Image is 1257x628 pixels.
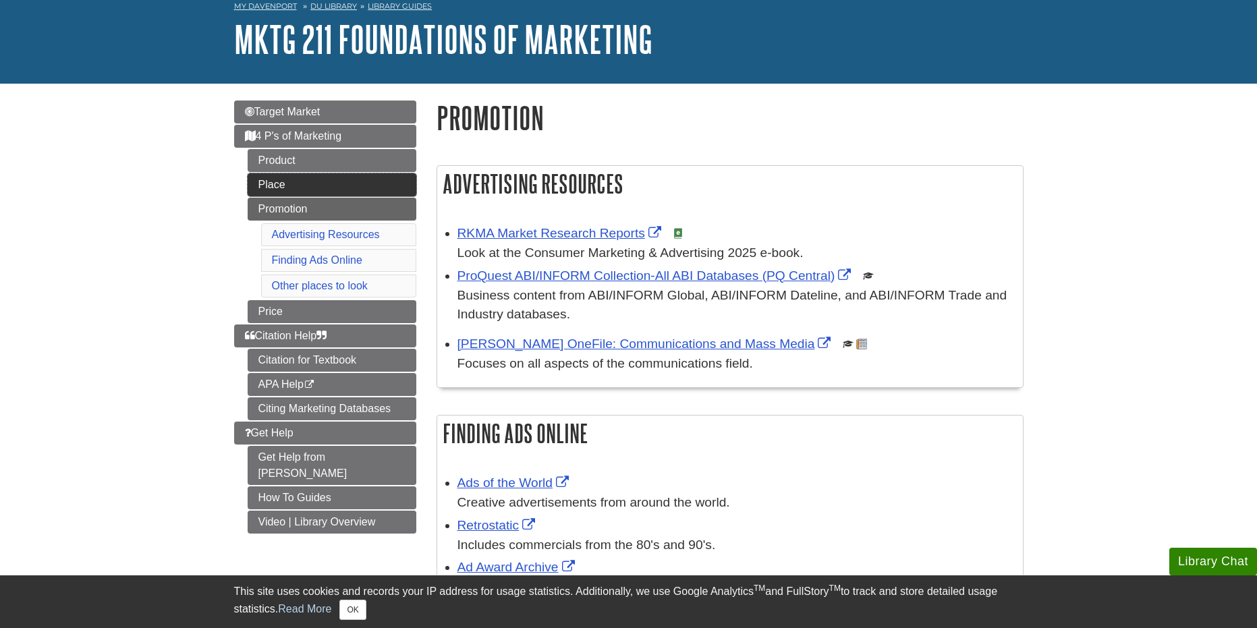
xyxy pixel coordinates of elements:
[754,583,765,593] sup: TM
[272,254,362,266] a: Finding Ads Online
[1169,548,1257,575] button: Library Chat
[278,603,331,615] a: Read More
[248,349,416,372] a: Citation for Textbook
[457,536,1016,555] div: Includes commercials from the 80's and 90's.
[310,1,357,11] a: DU Library
[437,166,1023,202] h2: Advertising Resources
[234,18,652,60] a: MKTG 211 Foundations of Marketing
[457,244,1016,263] div: Look at the Consumer Marketing & Advertising 2025 e-book.
[248,446,416,485] a: Get Help from [PERSON_NAME]
[234,101,416,123] a: Target Market
[863,270,874,281] img: Scholarly or Peer Reviewed
[368,1,432,11] a: Library Guides
[457,286,1016,325] p: Business content from ABI/INFORM Global, ABI/INFORM Dateline, and ABI/INFORM Trade and Industry d...
[829,583,841,593] sup: TM
[437,101,1024,135] h1: Promotion
[234,125,416,148] a: 4 P's of Marketing
[457,226,665,240] a: Link opens in new window
[457,337,835,351] a: Link opens in new window
[457,268,855,283] a: Link opens in new window
[248,373,416,396] a: APA Help
[304,380,315,389] i: This link opens in a new window
[843,339,854,349] img: Scholarly or Peer Reviewed
[234,324,416,347] a: Citation Help
[248,198,416,221] a: Promotion
[457,476,573,490] a: Link opens in new window
[673,228,683,239] img: e-Book
[457,518,539,532] a: Link opens in new window
[248,397,416,420] a: Citing Marketing Databases
[245,130,342,142] span: 4 P's of Marketing
[248,300,416,323] a: Price
[234,101,416,534] div: Guide Page Menu
[272,280,368,291] a: Other places to look
[272,229,380,240] a: Advertising Resources
[234,422,416,445] a: Get Help
[457,493,1016,513] div: Creative advertisements from around the world.
[245,330,327,341] span: Citation Help
[234,1,297,12] a: My Davenport
[457,354,1016,374] p: Focuses on all aspects of the communications field.
[339,600,366,620] button: Close
[457,560,578,574] a: Link opens in new window
[248,149,416,172] a: Product
[248,173,416,196] a: Place
[248,511,416,534] a: Video | Library Overview
[856,339,867,349] img: Newspapers
[245,427,294,438] span: Get Help
[248,486,416,509] a: How To Guides
[234,583,1024,620] div: This site uses cookies and records your IP address for usage statistics. Additionally, we use Goo...
[245,106,320,117] span: Target Market
[437,416,1023,451] h2: Finding Ads Online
